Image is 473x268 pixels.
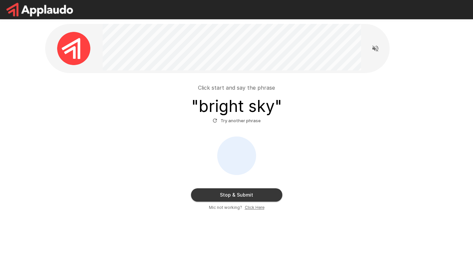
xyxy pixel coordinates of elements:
[191,97,282,116] h3: " bright sky "
[198,84,275,92] p: Click start and say the phrase
[191,188,282,202] button: Stop & Submit
[211,116,262,126] button: Try another phrase
[209,204,242,211] span: Mic not working?
[369,42,382,55] button: Read questions aloud
[245,205,264,210] u: Click Here
[57,32,90,65] img: applaudo_avatar.png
